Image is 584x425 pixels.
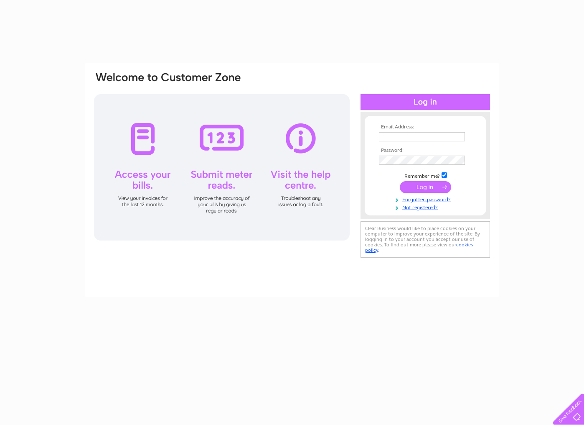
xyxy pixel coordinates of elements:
[377,124,474,130] th: Email Address:
[379,195,474,203] a: Forgotten password?
[379,203,474,211] a: Not registered?
[361,221,490,258] div: Clear Business would like to place cookies on your computer to improve your experience of the sit...
[377,148,474,154] th: Password:
[365,242,473,253] a: cookies policy
[400,181,451,193] input: Submit
[377,171,474,179] td: Remember me?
